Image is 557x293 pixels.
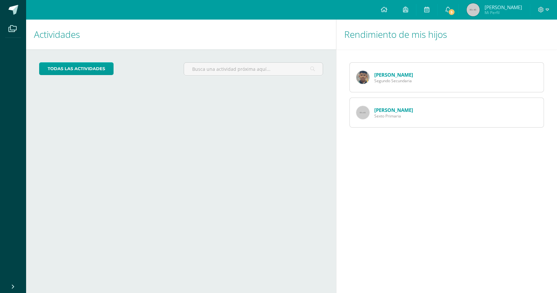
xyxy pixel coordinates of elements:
[485,4,522,10] span: [PERSON_NAME]
[374,113,413,119] span: Sexto Primaria
[356,106,369,119] img: 65x65
[467,3,480,16] img: 45x45
[39,62,114,75] a: todas las Actividades
[184,63,323,75] input: Busca una actividad próxima aquí...
[344,20,549,49] h1: Rendimiento de mis hijos
[374,107,413,113] a: [PERSON_NAME]
[485,10,522,15] span: Mi Perfil
[374,71,413,78] a: [PERSON_NAME]
[448,8,455,16] span: 5
[34,20,328,49] h1: Actividades
[374,78,413,84] span: Segundo Secundaria
[356,71,369,84] img: 7eb2a2ac3dcfe6f26d2101bf87afe69d.png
